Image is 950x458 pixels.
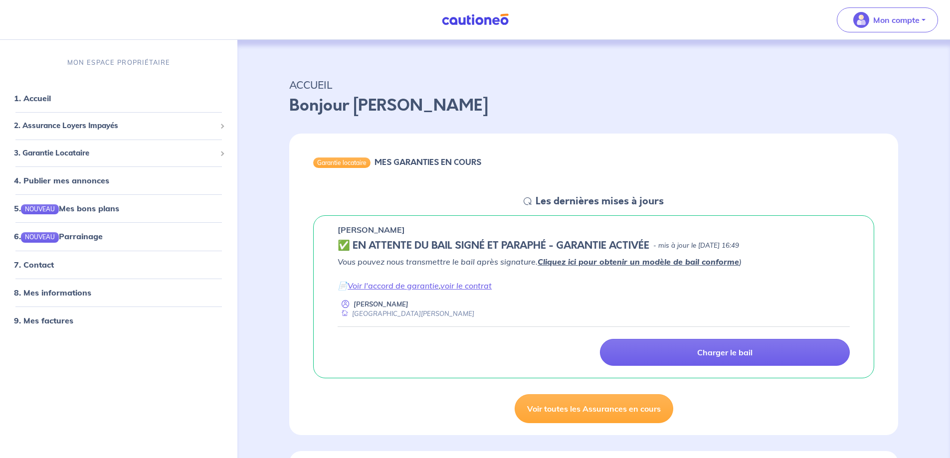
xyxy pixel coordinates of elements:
[14,287,91,297] a: 8. Mes informations
[67,58,170,67] p: MON ESPACE PROPRIÉTAIRE
[4,226,233,246] div: 6.NOUVEAUParrainage
[873,14,920,26] p: Mon compte
[4,116,233,136] div: 2. Assurance Loyers Impayés
[600,339,850,366] a: Charger le bail
[14,231,103,241] a: 6.NOUVEAUParrainage
[338,240,850,252] div: state: CONTRACT-SIGNED, Context: IN-LANDLORD,IS-GL-CAUTION-IN-LANDLORD
[14,148,216,159] span: 3. Garantie Locataire
[697,347,753,357] p: Charger le bail
[14,93,51,103] a: 1. Accueil
[4,88,233,108] div: 1. Accueil
[338,309,474,318] div: [GEOGRAPHIC_DATA][PERSON_NAME]
[14,259,54,269] a: 7. Contact
[14,203,119,213] a: 5.NOUVEAUMes bons plans
[348,281,439,291] a: Voir l'accord de garantie
[440,281,492,291] a: voir le contrat
[536,195,664,207] h5: Les dernières mises à jours
[538,257,739,267] a: Cliquez ici pour obtenir un modèle de bail conforme
[438,13,513,26] img: Cautioneo
[853,12,869,28] img: illu_account_valid_menu.svg
[4,144,233,163] div: 3. Garantie Locataire
[289,76,898,94] p: ACCUEIL
[653,241,739,251] p: - mis à jour le [DATE] 16:49
[354,300,408,309] p: [PERSON_NAME]
[338,224,405,236] p: [PERSON_NAME]
[4,254,233,274] div: 7. Contact
[375,157,481,167] h6: MES GARANTIES EN COURS
[837,7,938,32] button: illu_account_valid_menu.svgMon compte
[289,94,898,118] p: Bonjour [PERSON_NAME]
[4,310,233,330] div: 9. Mes factures
[14,175,109,185] a: 4. Publier mes annonces
[14,120,216,132] span: 2. Assurance Loyers Impayés
[4,282,233,302] div: 8. Mes informations
[4,198,233,218] div: 5.NOUVEAUMes bons plans
[4,170,233,190] div: 4. Publier mes annonces
[338,257,742,267] em: Vous pouvez nous transmettre le bail après signature. )
[313,157,371,167] div: Garantie locataire
[14,315,73,325] a: 9. Mes factures
[338,281,492,291] em: 📄 ,
[338,240,649,252] h5: ✅️️️ EN ATTENTE DU BAIL SIGNÉ ET PARAPHÉ - GARANTIE ACTIVÉE
[515,394,673,423] a: Voir toutes les Assurances en cours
